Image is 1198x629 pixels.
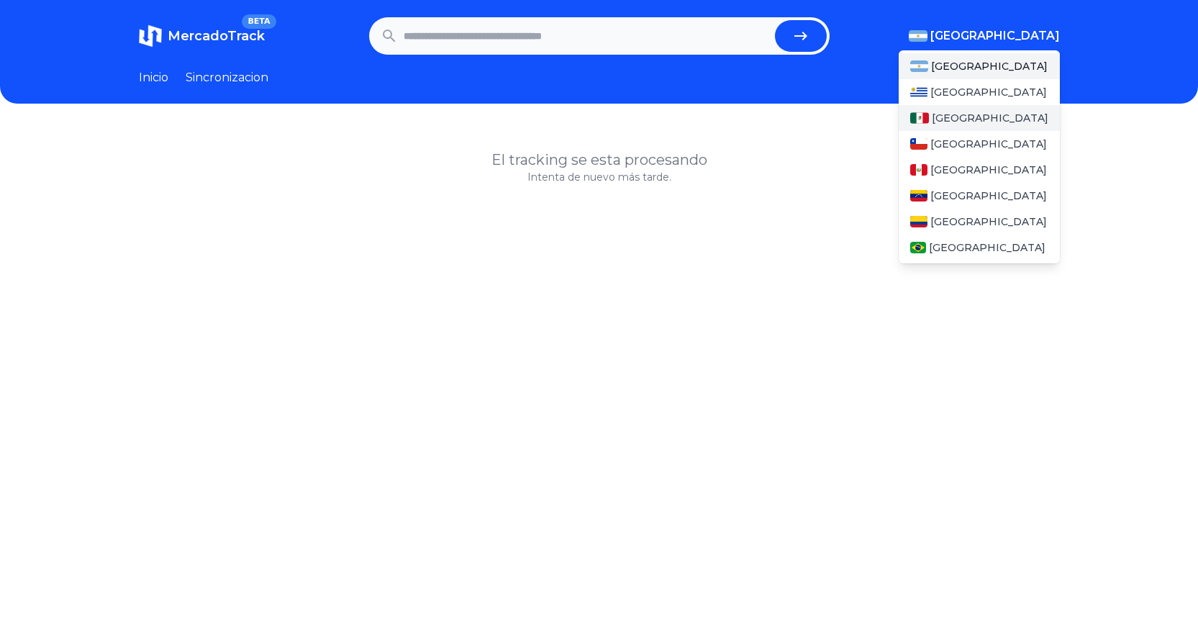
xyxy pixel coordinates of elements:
a: Mexico[GEOGRAPHIC_DATA] [899,105,1060,131]
a: MercadoTrackBETA [139,24,265,47]
a: Inicio [139,69,168,86]
a: Peru[GEOGRAPHIC_DATA] [899,157,1060,183]
span: [GEOGRAPHIC_DATA] [931,59,1048,73]
img: Argentina [909,30,927,42]
a: Brasil[GEOGRAPHIC_DATA] [899,235,1060,261]
span: [GEOGRAPHIC_DATA] [929,240,1045,255]
a: Venezuela[GEOGRAPHIC_DATA] [899,183,1060,209]
a: Sincronizacion [186,69,268,86]
span: [GEOGRAPHIC_DATA] [930,85,1047,99]
img: Chile [910,138,927,150]
img: Brasil [910,242,927,253]
img: MercadoTrack [139,24,162,47]
a: Chile[GEOGRAPHIC_DATA] [899,131,1060,157]
span: BETA [242,14,276,29]
img: Uruguay [910,86,927,98]
a: Colombia[GEOGRAPHIC_DATA] [899,209,1060,235]
img: Colombia [910,216,927,227]
span: [GEOGRAPHIC_DATA] [932,111,1048,125]
img: Mexico [910,112,929,124]
img: Argentina [910,60,929,72]
span: [GEOGRAPHIC_DATA] [930,137,1047,151]
span: MercadoTrack [168,28,265,44]
a: Argentina[GEOGRAPHIC_DATA] [899,53,1060,79]
span: [GEOGRAPHIC_DATA] [930,189,1047,203]
button: [GEOGRAPHIC_DATA] [909,27,1060,45]
h1: El tracking se esta procesando [139,150,1060,170]
img: Peru [910,164,927,176]
span: [GEOGRAPHIC_DATA] [930,163,1047,177]
a: Uruguay[GEOGRAPHIC_DATA] [899,79,1060,105]
span: [GEOGRAPHIC_DATA] [930,27,1060,45]
img: Venezuela [910,190,927,202]
p: Intenta de nuevo más tarde. [139,170,1060,184]
span: [GEOGRAPHIC_DATA] [930,214,1047,229]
